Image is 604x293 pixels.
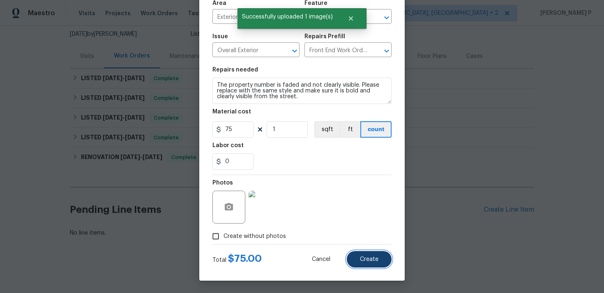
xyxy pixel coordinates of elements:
[337,10,364,27] button: Close
[314,121,340,138] button: sqft
[212,180,233,186] h5: Photos
[360,121,392,138] button: count
[312,256,330,263] span: Cancel
[304,0,327,6] h5: Feature
[340,121,360,138] button: ft
[212,0,226,6] h5: Area
[212,67,258,73] h5: Repairs needed
[381,12,392,23] button: Open
[360,256,378,263] span: Create
[381,45,392,57] button: Open
[212,143,244,148] h5: Labor cost
[212,254,262,264] div: Total
[289,45,300,57] button: Open
[237,8,337,25] span: Successfully uploaded 1 image(s)
[228,254,262,263] span: $ 75.00
[299,251,343,268] button: Cancel
[212,78,392,104] textarea: The property number is faded and not clearly visible. Please replace with the same style and make...
[224,232,286,241] span: Create without photos
[212,34,228,39] h5: Issue
[212,109,251,115] h5: Material cost
[347,251,392,268] button: Create
[304,34,345,39] h5: Repairs Prefill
